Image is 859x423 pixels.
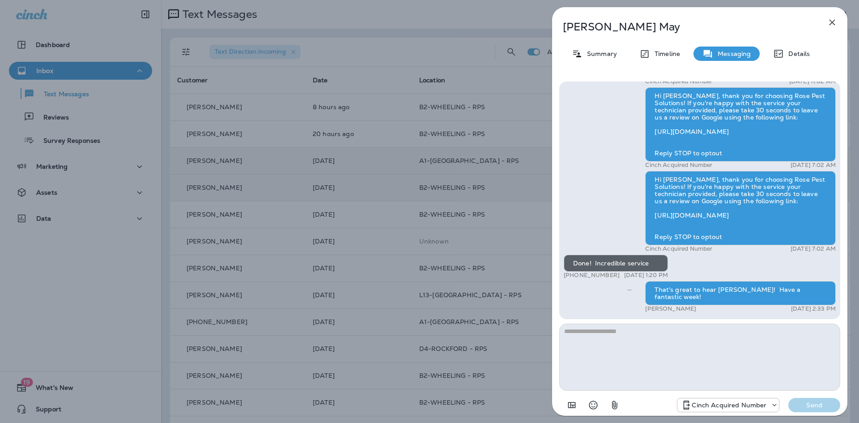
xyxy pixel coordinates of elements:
[645,162,712,169] p: Cinch Acquired Number
[650,50,680,57] p: Timeline
[645,171,836,245] div: Hi [PERSON_NAME], thank you for choosing Rose Pest Solutions! If you're happy with the service yo...
[645,245,712,252] p: Cinch Acquired Number
[645,281,836,305] div: That's great to hear [PERSON_NAME]! Have a fantastic week!
[784,50,810,57] p: Details
[645,305,696,312] p: [PERSON_NAME]
[645,87,836,162] div: Hi [PERSON_NAME], thank you for choosing Rose Pest Solutions! If you're happy with the service yo...
[584,396,602,414] button: Select an emoji
[791,305,836,312] p: [DATE] 2:33 PM
[791,162,836,169] p: [DATE] 7:02 AM
[563,21,807,33] p: [PERSON_NAME] May
[583,50,617,57] p: Summary
[789,78,836,85] p: [DATE] 11:02 AM
[677,400,779,410] div: +1 (224) 344-8646
[563,396,581,414] button: Add in a premade template
[713,50,751,57] p: Messaging
[627,285,632,293] span: Sent
[692,402,766,409] p: Cinch Acquired Number
[791,245,836,252] p: [DATE] 7:02 AM
[564,272,620,279] p: [PHONE_NUMBER]
[624,272,668,279] p: [DATE] 1:20 PM
[645,78,712,85] p: Cinch Acquired Number
[564,255,668,272] div: Done! Incredible service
